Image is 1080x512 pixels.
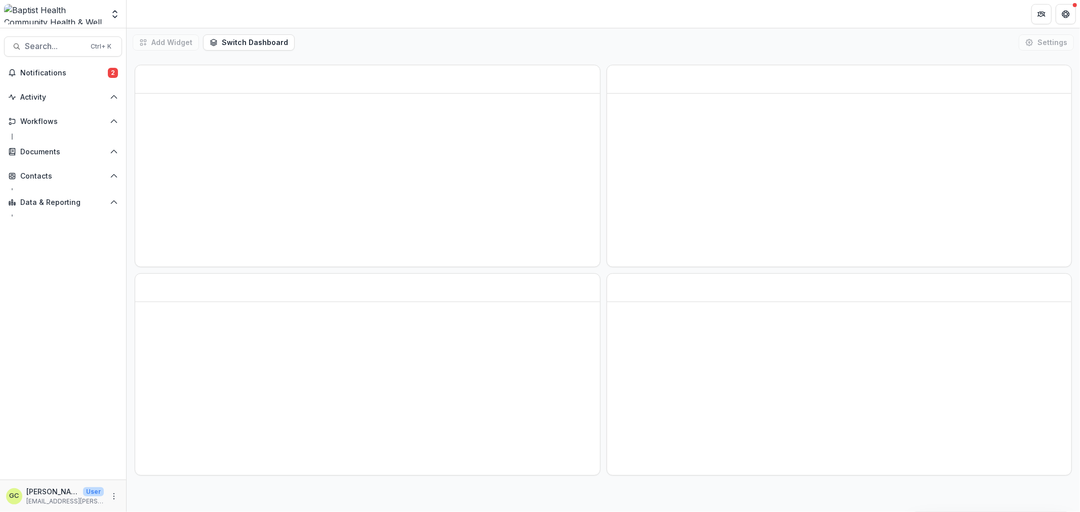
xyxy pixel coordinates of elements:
nav: breadcrumb [131,7,174,21]
span: Documents [20,148,106,156]
div: Ctrl + K [89,41,113,52]
button: Partners [1031,4,1052,24]
button: Open Data & Reporting [4,194,122,210]
button: Switch Dashboard [203,34,295,51]
img: Baptist Health Community Health & Well Being logo [4,4,104,24]
button: Open Workflows [4,113,122,130]
button: Notifications2 [4,65,122,81]
button: Open Activity [4,89,122,105]
button: Settings [1019,34,1074,51]
button: Open entity switcher [108,4,122,24]
p: [PERSON_NAME] [26,486,79,497]
button: Search... [4,36,122,57]
span: Workflows [20,117,106,126]
p: User [83,487,104,496]
button: Open Documents [4,144,122,160]
p: [EMAIL_ADDRESS][PERSON_NAME][DOMAIN_NAME] [26,497,104,506]
span: 2 [108,68,118,78]
button: Get Help [1056,4,1076,24]
div: Glenwood Charles [10,493,19,499]
button: Open Contacts [4,168,122,184]
span: Data & Reporting [20,198,106,207]
button: Add Widget [133,34,199,51]
span: Contacts [20,172,106,181]
span: Search... [25,41,85,51]
span: Activity [20,93,106,102]
span: Notifications [20,69,108,77]
button: More [108,490,120,502]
